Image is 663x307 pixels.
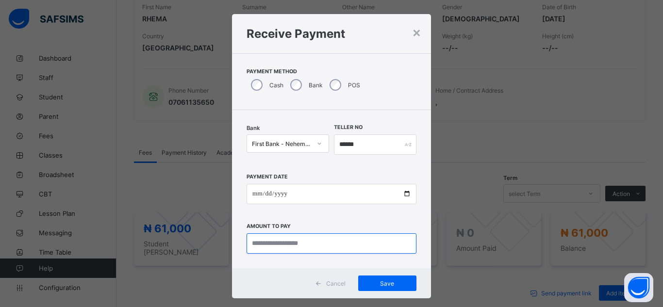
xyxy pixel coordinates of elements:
[247,174,288,180] label: Payment Date
[309,81,323,89] label: Bank
[412,24,421,40] div: ×
[247,125,260,131] span: Bank
[247,68,416,75] span: Payment Method
[348,81,360,89] label: POS
[365,280,409,287] span: Save
[326,280,346,287] span: Cancel
[247,27,416,41] h1: Receive Payment
[252,140,311,147] div: First Bank - Nehemiah International School
[624,273,653,302] button: Open asap
[269,81,283,89] label: Cash
[247,223,291,229] label: Amount to pay
[334,124,363,130] label: Teller No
